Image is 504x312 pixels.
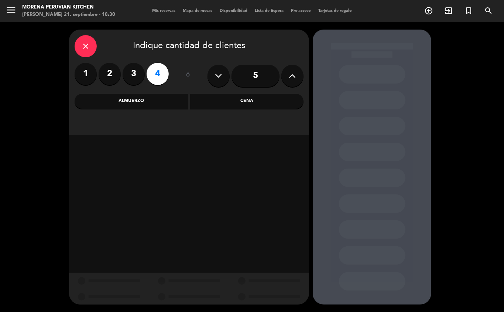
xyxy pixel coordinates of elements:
[22,11,115,18] div: [PERSON_NAME] 21. septiembre - 18:30
[287,9,315,13] span: Pre-acceso
[484,6,493,15] i: search
[216,9,251,13] span: Disponibilidad
[148,9,179,13] span: Mis reservas
[190,94,304,109] div: Cena
[251,9,287,13] span: Lista de Espera
[99,63,121,85] label: 2
[22,4,115,11] div: Morena Peruvian Kitchen
[424,6,433,15] i: add_circle_outline
[6,4,17,18] button: menu
[75,94,188,109] div: Almuerzo
[179,9,216,13] span: Mapa de mesas
[315,9,356,13] span: Tarjetas de regalo
[444,6,453,15] i: exit_to_app
[123,63,145,85] label: 3
[464,6,473,15] i: turned_in_not
[147,63,169,85] label: 4
[75,63,97,85] label: 1
[81,42,90,51] i: close
[176,63,200,89] div: ó
[6,4,17,16] i: menu
[75,35,304,57] div: Indique cantidad de clientes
